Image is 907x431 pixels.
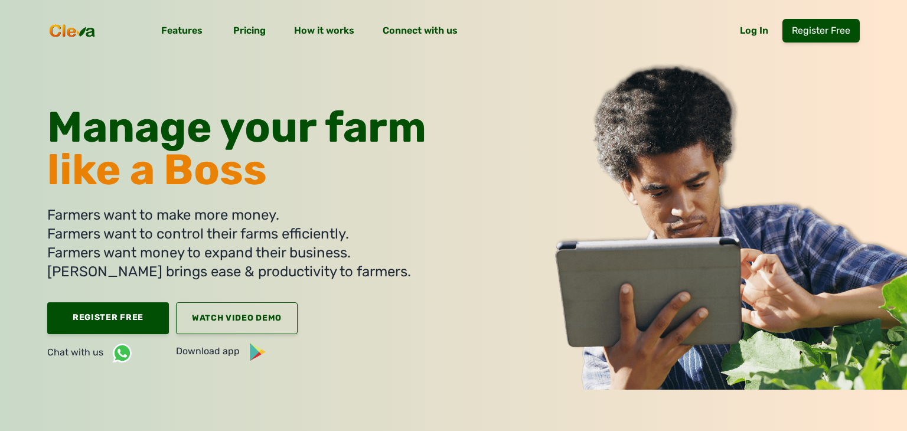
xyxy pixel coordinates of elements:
[159,25,205,41] span: Features
[380,25,460,41] span: Connect with us
[47,102,426,152] span: Manage your farm
[47,205,426,224] li: Farmers want to make more money.
[282,19,366,43] a: How it works
[544,59,907,390] img: guy with laptop
[221,19,278,43] a: Pricing
[782,19,860,43] a: Register Free
[176,341,298,365] a: Download app
[47,243,426,262] li: Farmers want money to expand their business.
[738,25,771,41] a: Log In
[176,345,247,357] span: Download app
[47,145,267,195] span: like a Boss
[47,224,426,243] li: Farmers want to control their farms efficiently.
[156,25,207,41] a: Features
[371,19,469,43] a: Connect with us
[47,347,110,358] span: Chat with us
[47,341,169,365] a: Chat with us
[231,25,268,41] span: Pricing
[47,23,97,39] img: cleva_logo.png
[47,262,426,281] li: [PERSON_NAME] brings ease & productivity to farmers.
[176,302,298,334] a: Watch Video Demo
[47,302,169,334] a: Register Free
[292,25,357,41] span: How it works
